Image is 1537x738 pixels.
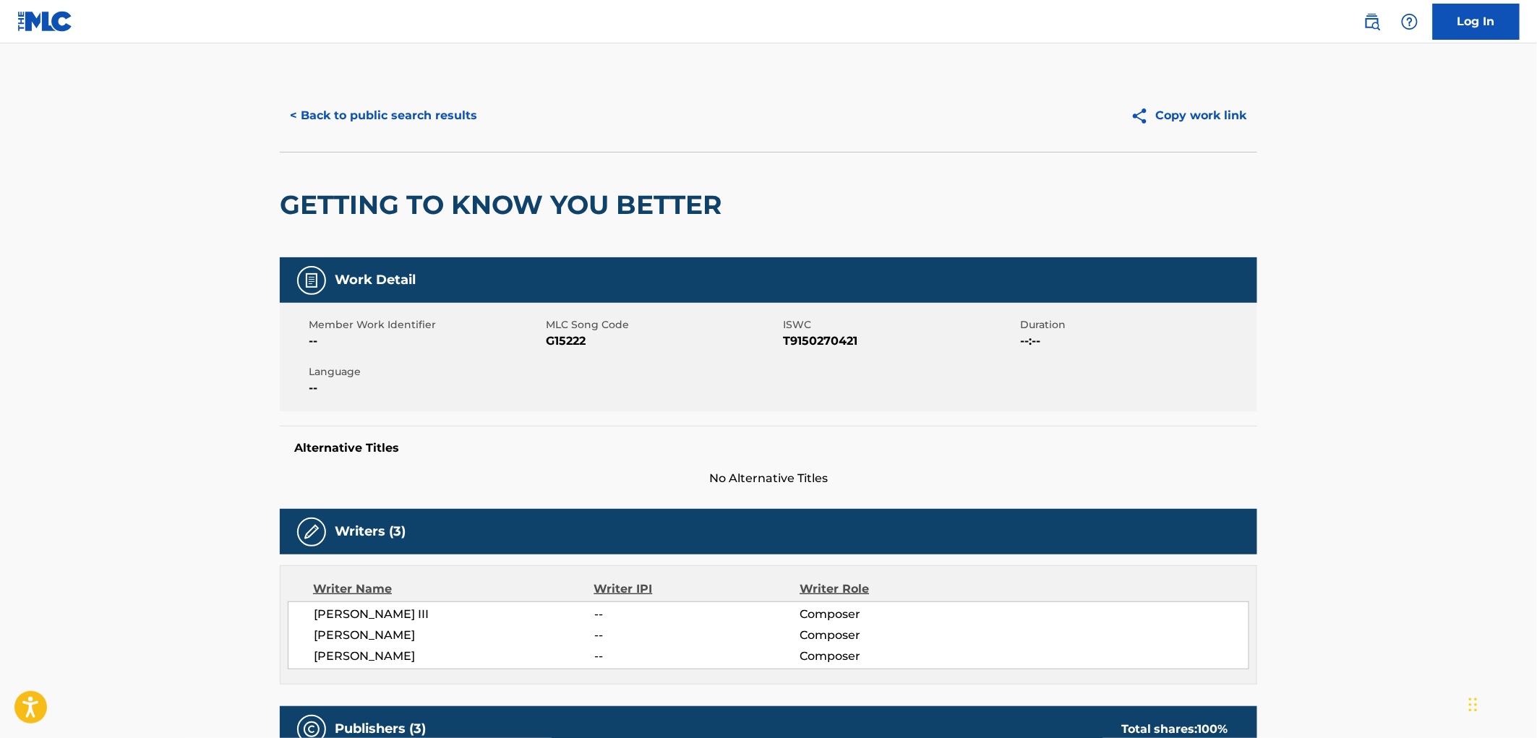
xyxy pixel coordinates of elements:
[294,441,1243,455] h5: Alternative Titles
[335,523,406,540] h5: Writers (3)
[313,580,594,598] div: Writer Name
[594,606,800,623] span: --
[314,606,594,623] span: [PERSON_NAME] III
[800,648,987,665] span: Composer
[594,580,800,598] div: Writer IPI
[314,627,594,644] span: [PERSON_NAME]
[546,317,779,332] span: MLC Song Code
[1131,107,1156,125] img: Copy work link
[1433,4,1520,40] a: Log In
[280,470,1257,487] span: No Alternative Titles
[546,332,779,350] span: G15222
[1395,7,1424,36] div: Help
[335,721,426,737] h5: Publishers (3)
[1020,317,1254,332] span: Duration
[1121,721,1228,738] div: Total shares:
[783,317,1016,332] span: ISWC
[594,627,800,644] span: --
[594,648,800,665] span: --
[800,627,987,644] span: Composer
[303,272,320,289] img: Work Detail
[335,272,416,288] h5: Work Detail
[800,580,987,598] div: Writer Role
[280,189,729,221] h2: GETTING TO KNOW YOU BETTER
[1469,683,1478,726] div: Drag
[1358,7,1387,36] a: Public Search
[309,317,542,332] span: Member Work Identifier
[1401,13,1418,30] img: help
[309,332,542,350] span: --
[1465,669,1537,738] iframe: Chat Widget
[309,379,542,397] span: --
[309,364,542,379] span: Language
[1121,98,1257,134] button: Copy work link
[800,606,987,623] span: Composer
[314,648,594,665] span: [PERSON_NAME]
[280,98,487,134] button: < Back to public search results
[783,332,1016,350] span: T9150270421
[303,721,320,738] img: Publishers
[303,523,320,541] img: Writers
[17,11,73,32] img: MLC Logo
[1198,722,1228,736] span: 100 %
[1363,13,1381,30] img: search
[1020,332,1254,350] span: --:--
